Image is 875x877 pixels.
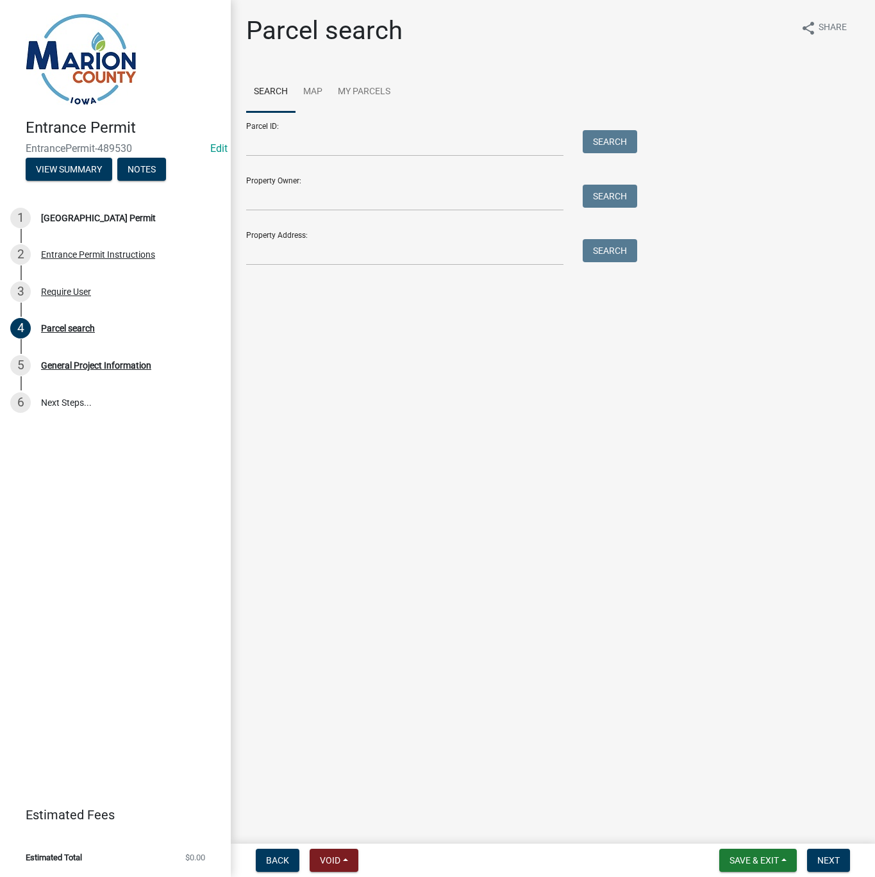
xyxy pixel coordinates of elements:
button: View Summary [26,158,112,181]
span: Next [817,855,840,865]
h1: Parcel search [246,15,403,46]
button: Void [310,849,358,872]
button: shareShare [790,15,857,40]
wm-modal-confirm: Edit Application Number [210,142,228,155]
div: 5 [10,355,31,376]
a: Map [296,72,330,113]
i: share [801,21,816,36]
div: Entrance Permit Instructions [41,250,155,259]
div: 2 [10,244,31,265]
wm-modal-confirm: Notes [117,165,166,175]
span: $0.00 [185,853,205,862]
div: 3 [10,281,31,302]
a: Search [246,72,296,113]
span: Estimated Total [26,853,82,862]
wm-modal-confirm: Summary [26,165,112,175]
span: Share [819,21,847,36]
div: 1 [10,208,31,228]
button: Back [256,849,299,872]
div: 4 [10,318,31,338]
div: [GEOGRAPHIC_DATA] Permit [41,213,156,222]
span: Save & Exit [729,855,779,865]
a: Edit [210,142,228,155]
button: Search [583,185,637,208]
div: 6 [10,392,31,413]
div: Require User [41,287,91,296]
button: Save & Exit [719,849,797,872]
button: Next [807,849,850,872]
h4: Entrance Permit [26,119,221,137]
a: My Parcels [330,72,398,113]
img: Marion County, Iowa [26,13,137,105]
button: Notes [117,158,166,181]
button: Search [583,130,637,153]
a: Estimated Fees [10,802,210,828]
span: EntrancePermit-489530 [26,142,205,155]
div: Parcel search [41,324,95,333]
div: General Project Information [41,361,151,370]
span: Void [320,855,340,865]
button: Search [583,239,637,262]
span: Back [266,855,289,865]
